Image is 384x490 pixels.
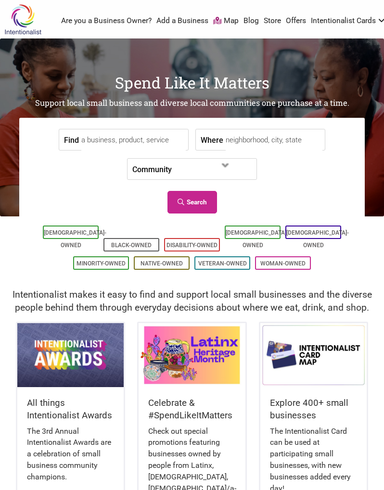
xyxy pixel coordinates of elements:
img: Intentionalist Card Map [260,323,367,387]
a: Map [213,16,239,26]
a: Store [264,16,281,26]
a: Native-Owned [141,260,183,267]
h5: All things Intentionalist Awards [27,397,114,422]
a: Woman-Owned [260,260,306,267]
a: Offers [286,16,306,26]
a: Disability-Owned [166,242,218,249]
a: Are you a Business Owner? [61,16,152,26]
a: Add a Business [156,16,208,26]
label: Find [64,129,79,150]
img: Latinx / Hispanic Heritage Month [139,323,245,387]
a: [DEMOGRAPHIC_DATA]-Owned [226,229,288,249]
a: Minority-Owned [77,260,126,267]
h5: Explore 400+ small businesses [270,397,357,422]
label: Where [201,129,223,150]
h5: Celebrate & #SpendLikeItMatters [148,397,235,422]
label: Community [132,159,172,179]
a: Search [167,191,217,214]
a: [DEMOGRAPHIC_DATA]-Owned [286,229,349,249]
input: neighborhood, city, state [226,129,322,151]
a: Black-Owned [111,242,152,249]
img: Intentionalist Awards [17,323,124,387]
h2: Intentionalist makes it easy to find and support local small businesses and the diverse people be... [10,288,374,314]
input: a business, product, service [81,129,186,151]
a: Blog [243,16,259,26]
a: Veteran-Owned [198,260,247,267]
a: [DEMOGRAPHIC_DATA]-Owned [44,229,106,249]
